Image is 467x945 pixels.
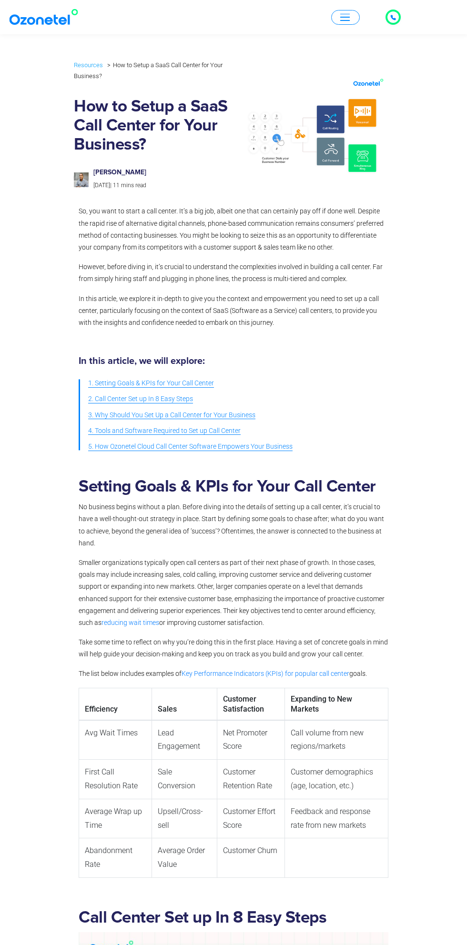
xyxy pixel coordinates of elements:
[217,799,285,838] td: Customer Effort Score
[79,799,152,838] td: Average Wrap up Time
[88,423,241,439] a: 4. Tools and Software Required to Set up Call Center
[88,439,293,454] a: 5. How Ozonetel Cloud Call Center Software Empowers Your Business
[79,263,383,282] span: However, before diving in, it’s crucial to understand the complexities involved in building a cal...
[217,720,285,760] td: Net Promoter Score
[79,838,152,878] td: Abandonment Rate
[79,760,152,799] td: First Call Resolution Rate
[79,638,388,658] span: Take some time to reflect on why you’re doing this in the first place. Having a set of concrete g...
[285,688,388,720] th: Expanding to New Markets
[79,295,379,326] span: In this article, we explore it in-depth to give you the context and empowerment you need to set u...
[79,478,376,495] b: Setting Goals & KPIs for Your Call Center
[182,670,349,677] a: Key Performance Indicators (KPIs) for popular call center
[88,393,193,405] span: 2. Call Center Set up In 8 Easy Steps
[79,720,152,760] td: Avg Wait Times
[121,182,146,189] span: mins read
[217,760,285,799] td: Customer Retention Rate
[79,559,385,626] span: Smaller organizations typically open call centers as part of their next phase of growth. In those...
[285,760,388,799] td: Customer demographics (age, location, etc.)
[102,619,159,626] a: reducing wait times
[88,407,255,423] a: 3. Why Should You Set Up a Call Center for Your Business
[285,799,388,838] td: Feedback and response rate from new markets
[159,619,264,626] span: or improving customer satisfaction.
[88,377,214,389] span: 1. Setting Goals & KPIs for Your Call Center
[285,720,388,760] td: Call volume from new regions/markets
[93,182,110,189] span: [DATE]
[79,670,182,677] span: The list below includes examples of
[152,720,217,760] td: Lead Engagement
[93,169,224,177] h6: [PERSON_NAME]
[88,391,193,407] a: 2. Call Center Set up In 8 Easy Steps
[79,356,388,366] h5: In this article, we will explore:
[79,207,384,251] span: So, you want to start a call center. It’s a big job, albeit one that can certainly pay off if don...
[74,97,233,154] h1: How to Setup a SaaS Call Center for Your Business?
[88,375,214,391] a: 1. Setting Goals & KPIs for Your Call Center
[113,182,120,189] span: 11
[152,760,217,799] td: Sale Conversion
[217,838,285,878] td: Customer Churn
[79,909,326,926] b: Call Center Set up In 8 Easy Steps
[152,799,217,838] td: Upsell/Cross-sell
[217,688,285,720] th: Customer Satisfaction
[88,441,293,452] span: 5. How Ozonetel Cloud Call Center Software Empowers Your Business
[74,172,89,187] img: prashanth-kancherla_avatar-200x200.jpeg
[93,181,224,191] p: |
[74,60,103,70] a: Resources
[349,670,367,677] span: goals.
[88,409,255,421] span: 3. Why Should You Set Up a Call Center for Your Business
[88,425,241,437] span: 4. Tools and Software Required to Set up Call Center
[79,688,152,720] th: Efficiency
[152,838,217,878] td: Average Order Value
[152,688,217,720] th: Sales
[79,503,384,547] span: No business begins without a plan. Before diving into the details of setting up a call center, it...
